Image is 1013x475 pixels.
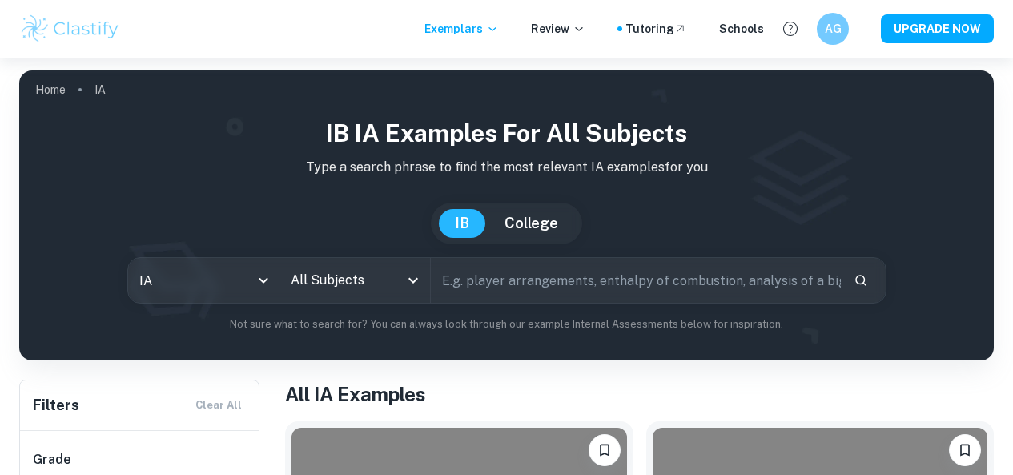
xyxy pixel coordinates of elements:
h1: All IA Examples [285,380,994,409]
img: Clastify logo [19,13,121,45]
h6: Filters [33,394,79,417]
button: College [488,209,574,238]
input: E.g. player arrangements, enthalpy of combustion, analysis of a big city... [431,258,841,303]
a: Schools [719,20,764,38]
button: Bookmark [589,434,621,466]
button: AG [817,13,849,45]
h6: Grade [33,450,247,469]
button: Help and Feedback [777,15,804,42]
p: Review [531,20,585,38]
img: profile cover [19,70,994,360]
p: Type a search phrase to find the most relevant IA examples for you [32,158,981,177]
div: IA [128,258,279,303]
button: Bookmark [949,434,981,466]
a: Home [35,78,66,101]
p: Not sure what to search for? You can always look through our example Internal Assessments below f... [32,316,981,332]
button: IB [439,209,485,238]
p: IA [94,81,106,99]
p: Exemplars [424,20,499,38]
h6: AG [824,20,842,38]
h1: IB IA examples for all subjects [32,115,981,151]
button: UPGRADE NOW [881,14,994,43]
button: Open [402,269,424,292]
button: Search [847,267,874,294]
a: Tutoring [625,20,687,38]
